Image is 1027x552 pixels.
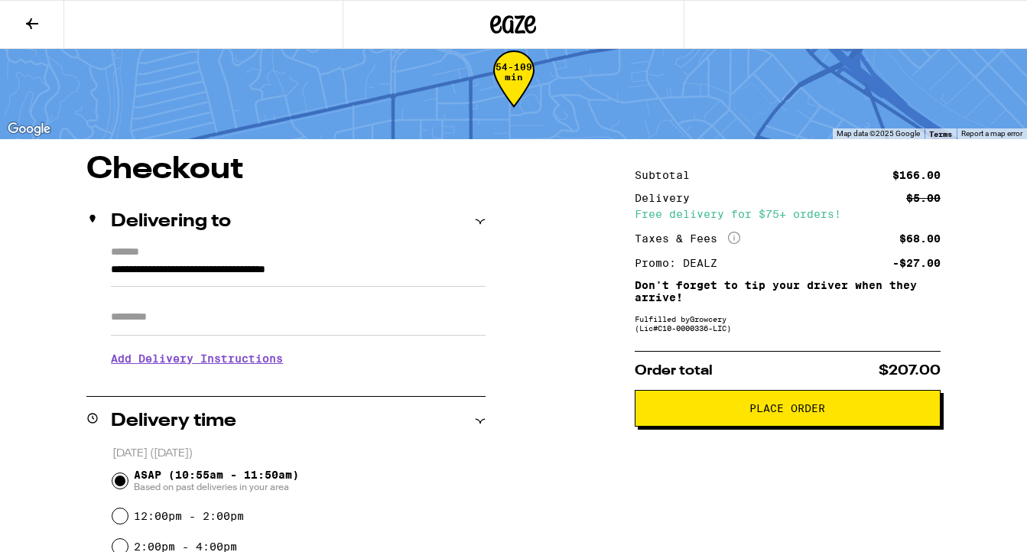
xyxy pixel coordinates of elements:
div: $5.00 [906,193,941,203]
a: Open this area in Google Maps (opens a new window) [4,119,54,139]
div: $166.00 [892,170,941,180]
span: Place Order [749,403,825,414]
p: [DATE] ([DATE]) [112,446,486,461]
h1: Checkout [86,154,486,185]
p: Don't forget to tip your driver when they arrive! [635,279,941,304]
div: Fulfilled by Growcery (Lic# C10-0000336-LIC ) [635,314,941,333]
p: We'll contact you at [PHONE_NUMBER] when we arrive [111,376,486,388]
span: Map data ©2025 Google [837,129,920,138]
span: ASAP (10:55am - 11:50am) [134,469,299,493]
h2: Delivery time [111,412,236,430]
div: $68.00 [899,233,941,244]
img: Google [4,119,54,139]
label: 12:00pm - 2:00pm [134,510,244,522]
div: Taxes & Fees [635,232,740,245]
span: $207.00 [879,364,941,378]
div: Delivery [635,193,700,203]
div: Subtotal [635,170,700,180]
a: Report a map error [961,129,1022,138]
span: Order total [635,364,713,378]
div: Promo: DEALZ [635,258,728,268]
a: Terms [929,129,952,138]
button: Place Order [635,390,941,427]
div: -$27.00 [892,258,941,268]
span: Based on past deliveries in your area [134,481,299,493]
span: Hi. Need any help? [9,11,110,23]
h2: Delivering to [111,213,231,231]
div: Free delivery for $75+ orders! [635,209,941,219]
div: 54-109 min [493,62,535,119]
h3: Add Delivery Instructions [111,341,486,376]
